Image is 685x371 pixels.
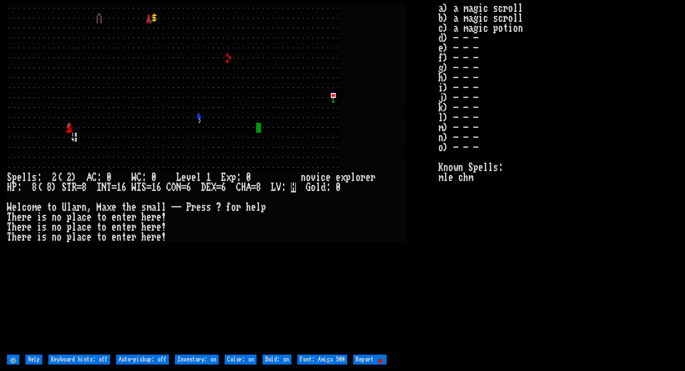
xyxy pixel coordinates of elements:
[261,202,266,212] div: p
[102,183,107,192] div: N
[326,173,331,183] div: e
[12,232,17,242] div: h
[151,173,156,183] div: 0
[25,355,42,365] input: Help
[52,232,57,242] div: n
[72,222,77,232] div: l
[77,183,82,192] div: =
[127,232,132,242] div: e
[346,173,351,183] div: p
[7,232,12,242] div: T
[256,183,261,192] div: 8
[311,173,316,183] div: v
[221,173,226,183] div: E
[112,232,117,242] div: e
[225,355,257,365] input: Color: on
[72,173,77,183] div: )
[196,173,201,183] div: l
[102,222,107,232] div: o
[42,232,47,242] div: s
[226,202,231,212] div: f
[97,222,102,232] div: t
[27,212,32,222] div: e
[321,183,326,192] div: d
[371,173,376,183] div: r
[216,202,221,212] div: ?
[122,202,127,212] div: t
[82,232,87,242] div: c
[191,173,196,183] div: e
[7,355,19,365] input: ⚙️
[22,202,27,212] div: c
[341,173,346,183] div: x
[311,183,316,192] div: o
[12,173,17,183] div: p
[7,173,12,183] div: S
[206,202,211,212] div: s
[166,183,171,192] div: C
[366,173,371,183] div: e
[107,183,112,192] div: T
[316,173,321,183] div: i
[326,183,331,192] div: :
[132,222,137,232] div: r
[52,212,57,222] div: n
[17,232,22,242] div: e
[122,222,127,232] div: t
[72,232,77,242] div: l
[137,183,141,192] div: I
[17,173,22,183] div: e
[82,222,87,232] div: c
[17,202,22,212] div: l
[117,232,122,242] div: n
[297,355,347,365] input: Font: Amiga 500
[87,212,92,222] div: e
[62,183,67,192] div: S
[97,202,102,212] div: M
[62,202,67,212] div: U
[112,222,117,232] div: e
[175,355,219,365] input: Inventory: on
[37,173,42,183] div: :
[161,232,166,242] div: !
[37,222,42,232] div: i
[67,222,72,232] div: p
[22,173,27,183] div: l
[102,202,107,212] div: a
[256,202,261,212] div: l
[22,232,27,242] div: r
[321,173,326,183] div: c
[37,202,42,212] div: e
[102,232,107,242] div: o
[181,183,186,192] div: =
[146,212,151,222] div: e
[141,183,146,192] div: S
[231,202,236,212] div: o
[57,212,62,222] div: o
[77,222,82,232] div: a
[87,232,92,242] div: e
[82,202,87,212] div: n
[107,202,112,212] div: x
[122,232,127,242] div: t
[263,355,291,365] input: Bold: on
[171,202,176,212] div: -
[7,202,12,212] div: W
[77,232,82,242] div: a
[151,232,156,242] div: r
[221,183,226,192] div: 6
[236,173,241,183] div: :
[97,232,102,242] div: t
[87,202,92,212] div: ,
[141,212,146,222] div: h
[251,183,256,192] div: =
[52,173,57,183] div: 2
[87,222,92,232] div: e
[87,173,92,183] div: A
[246,173,251,183] div: 0
[57,173,62,183] div: (
[17,222,22,232] div: e
[161,212,166,222] div: !
[137,173,141,183] div: C
[7,222,12,232] div: T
